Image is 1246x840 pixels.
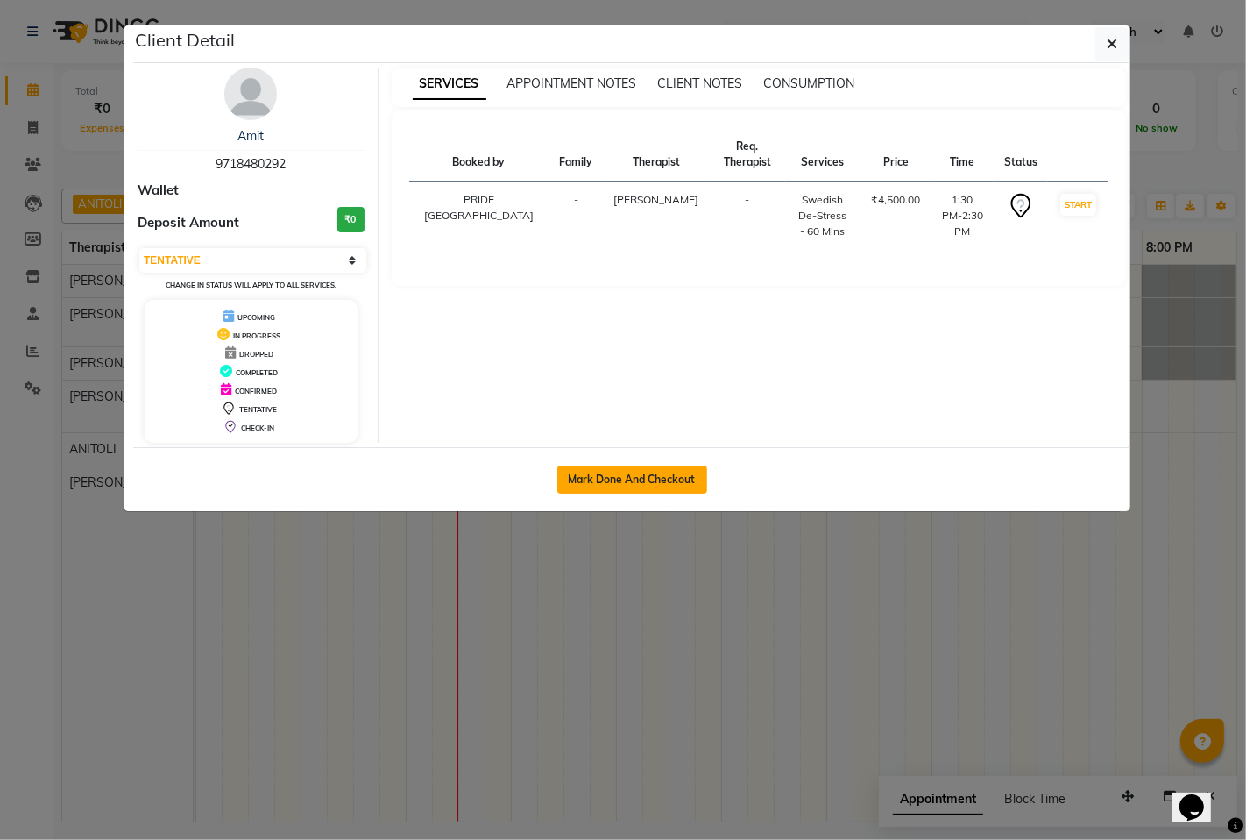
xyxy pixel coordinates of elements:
img: avatar [224,68,277,120]
th: Therapist [604,128,710,182]
td: - [549,182,604,251]
button: Mark Done And Checkout [557,466,707,494]
span: CLIENT NOTES [658,75,743,91]
span: Deposit Amount [138,213,239,233]
th: Booked by [409,128,549,182]
h5: Client Detail [135,27,235,53]
th: Time [931,128,994,182]
td: 1:30 PM-2:30 PM [931,182,994,251]
div: Swedish De-Stress - 60 Mins [796,192,851,239]
span: CHECK-IN [241,424,274,432]
th: Family [549,128,604,182]
small: Change in status will apply to all services. [166,281,336,289]
span: APPOINTMENT NOTES [507,75,637,91]
th: Services [785,128,861,182]
td: - [710,182,785,251]
span: CONSUMPTION [764,75,855,91]
td: PRIDE [GEOGRAPHIC_DATA] [409,182,549,251]
span: Wallet [138,181,179,201]
span: [PERSON_NAME] [614,193,699,206]
th: Req. Therapist [710,128,785,182]
button: START [1060,194,1096,216]
span: TENTATIVE [239,405,277,414]
th: Price [860,128,931,182]
span: SERVICES [413,68,486,100]
span: 9718480292 [216,156,286,172]
a: Amit [237,128,264,144]
span: COMPLETED [236,368,278,377]
th: Status [994,128,1048,182]
span: UPCOMING [237,313,275,322]
span: DROPPED [239,350,273,359]
h3: ₹0 [337,207,365,232]
span: CONFIRMED [235,387,277,395]
iframe: chat widget [1172,770,1228,822]
span: IN PROGRESS [233,331,280,340]
div: ₹4,500.00 [871,192,920,208]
